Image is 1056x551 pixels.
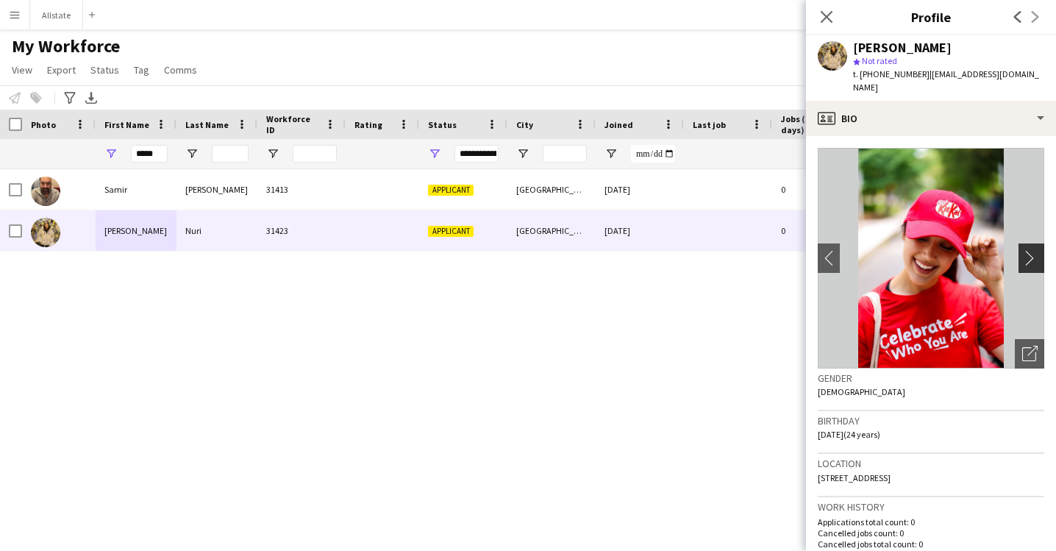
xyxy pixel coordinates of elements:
[428,119,457,130] span: Status
[257,210,346,251] div: 31423
[818,429,880,440] span: [DATE] (24 years)
[212,145,249,163] input: Last Name Filter Input
[772,210,868,251] div: 0
[818,516,1044,527] p: Applications total count: 0
[30,1,83,29] button: Allstate
[61,89,79,107] app-action-btn: Advanced filters
[781,113,841,135] span: Jobs (last 90 days)
[82,89,100,107] app-action-btn: Export XLSX
[818,472,891,483] span: [STREET_ADDRESS]
[134,63,149,77] span: Tag
[31,119,56,130] span: Photo
[596,210,684,251] div: [DATE]
[176,210,257,251] div: Nuri
[12,35,120,57] span: My Workforce
[47,63,76,77] span: Export
[507,169,596,210] div: [GEOGRAPHIC_DATA]
[516,147,529,160] button: Open Filter Menu
[90,63,119,77] span: Status
[293,145,337,163] input: Workforce ID Filter Input
[85,60,125,79] a: Status
[31,177,60,206] img: Samir Manji
[131,145,168,163] input: First Name Filter Input
[631,145,675,163] input: Joined Filter Input
[818,538,1044,550] p: Cancelled jobs total count: 0
[12,63,32,77] span: View
[853,41,952,54] div: [PERSON_NAME]
[104,119,149,130] span: First Name
[128,60,155,79] a: Tag
[818,372,1044,385] h3: Gender
[96,169,176,210] div: Samir
[818,527,1044,538] p: Cancelled jobs count: 0
[604,147,618,160] button: Open Filter Menu
[806,7,1056,26] h3: Profile
[266,147,279,160] button: Open Filter Menu
[164,63,197,77] span: Comms
[806,101,1056,136] div: Bio
[158,60,203,79] a: Comms
[31,218,60,247] img: Samira Nuri
[96,210,176,251] div: [PERSON_NAME]
[853,68,1039,93] span: | [EMAIL_ADDRESS][DOMAIN_NAME]
[516,119,533,130] span: City
[257,169,346,210] div: 31413
[862,55,897,66] span: Not rated
[693,119,726,130] span: Last job
[818,414,1044,427] h3: Birthday
[428,226,474,237] span: Applicant
[507,210,596,251] div: [GEOGRAPHIC_DATA]
[185,147,199,160] button: Open Filter Menu
[428,185,474,196] span: Applicant
[104,147,118,160] button: Open Filter Menu
[428,147,441,160] button: Open Filter Menu
[596,169,684,210] div: [DATE]
[772,169,868,210] div: 0
[543,145,587,163] input: City Filter Input
[853,68,930,79] span: t. [PHONE_NUMBER]
[1015,339,1044,369] div: Open photos pop-in
[185,119,229,130] span: Last Name
[6,60,38,79] a: View
[176,169,257,210] div: [PERSON_NAME]
[354,119,382,130] span: Rating
[266,113,319,135] span: Workforce ID
[604,119,633,130] span: Joined
[818,500,1044,513] h3: Work history
[818,457,1044,470] h3: Location
[818,386,905,397] span: [DEMOGRAPHIC_DATA]
[41,60,82,79] a: Export
[818,148,1044,369] img: Crew avatar or photo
